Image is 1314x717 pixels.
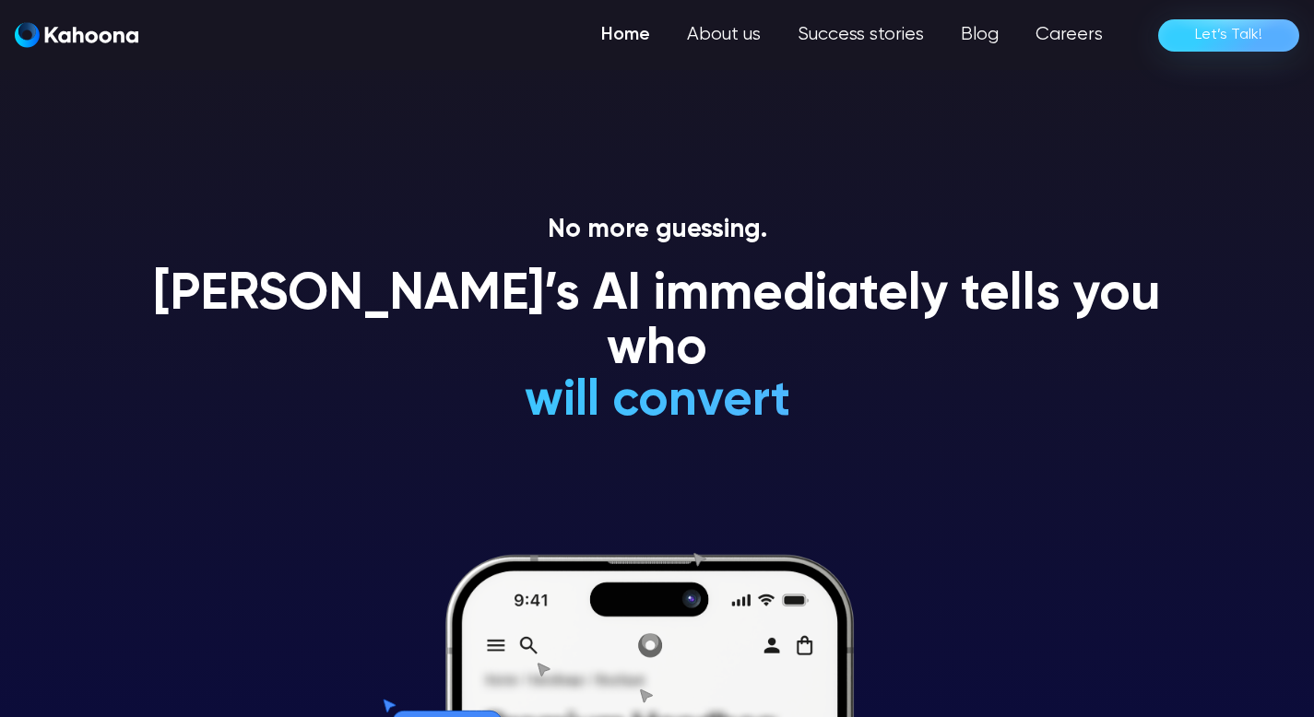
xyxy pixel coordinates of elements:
a: Blog [942,17,1017,53]
p: No more guessing. [132,215,1183,246]
h1: [PERSON_NAME]’s AI immediately tells you who [132,268,1183,378]
a: home [15,22,138,49]
a: Home [583,17,669,53]
a: Success stories [779,17,942,53]
a: About us [669,17,779,53]
img: Kahoona logo white [15,22,138,48]
a: Careers [1017,17,1121,53]
h1: will convert [385,374,929,429]
div: Let’s Talk! [1195,20,1262,50]
a: Let’s Talk! [1158,19,1299,52]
